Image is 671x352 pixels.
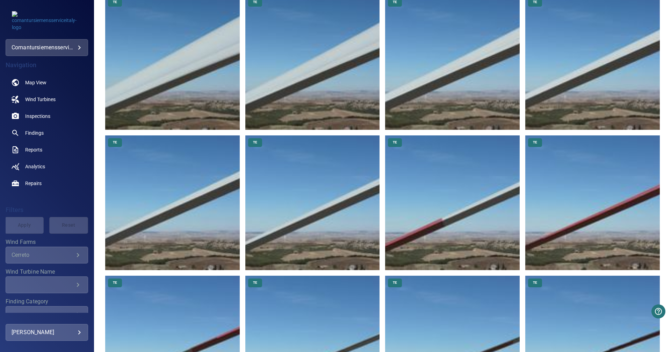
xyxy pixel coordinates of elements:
span: Analytics [25,163,45,170]
h4: Navigation [6,62,88,69]
span: Wind Turbines [25,96,56,103]
a: reports noActive [6,141,88,158]
span: TE [529,140,541,145]
span: TE [529,280,541,285]
div: comantursiemensserviceitaly [6,39,88,56]
div: [PERSON_NAME] [12,327,82,338]
span: TE [109,280,121,285]
div: Cerreto [12,252,74,258]
label: Finding Category [6,299,88,304]
label: Wind Turbine Name [6,269,88,275]
img: comantursiemensserviceitaly-logo [12,11,82,31]
span: Reports [25,146,42,153]
a: inspections noActive [6,108,88,125]
span: TE [389,140,401,145]
label: Wind Farms [6,239,88,245]
span: Inspections [25,113,50,120]
h4: Filters [6,206,88,213]
a: repairs noActive [6,175,88,192]
span: TE [249,280,261,285]
a: findings noActive [6,125,88,141]
span: Repairs [25,180,42,187]
a: analytics noActive [6,158,88,175]
span: TE [109,140,121,145]
div: Wind Farms [6,247,88,263]
a: map noActive [6,74,88,91]
div: Finding Category [6,306,88,323]
div: Wind Turbine Name [6,276,88,293]
a: windturbines noActive [6,91,88,108]
span: Map View [25,79,46,86]
span: TE [249,140,261,145]
span: Findings [25,129,44,136]
div: comantursiemensserviceitaly [12,42,82,53]
span: TE [389,280,401,285]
